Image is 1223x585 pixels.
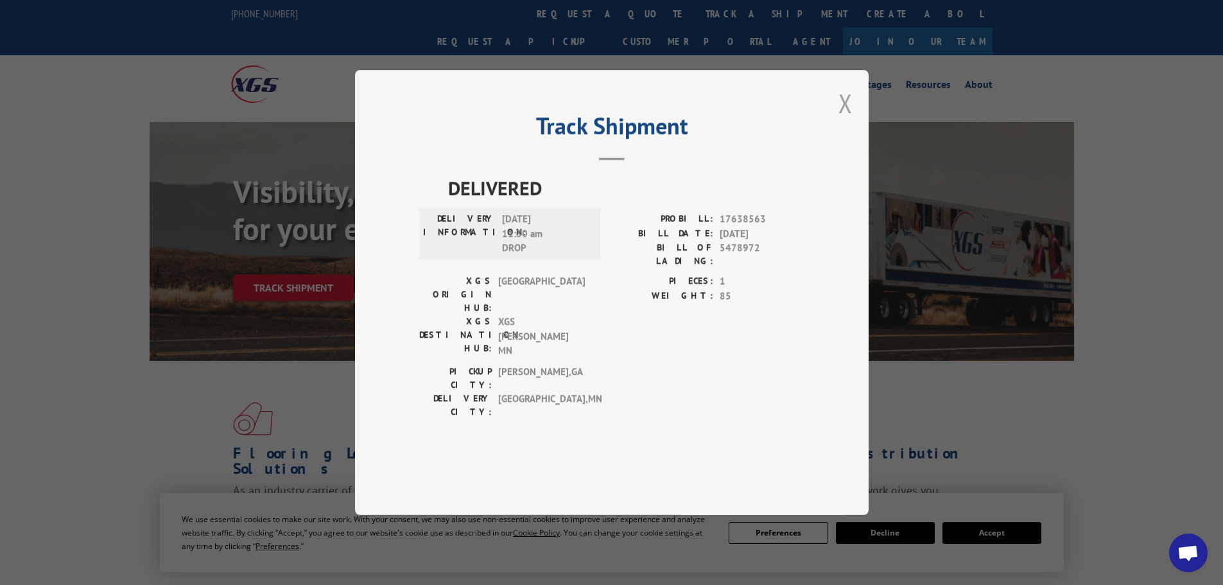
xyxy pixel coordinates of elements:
[720,241,804,268] span: 5478972
[419,365,492,392] label: PICKUP CITY:
[720,212,804,227] span: 17638563
[720,227,804,241] span: [DATE]
[419,392,492,419] label: DELIVERY CITY:
[498,392,585,419] span: [GEOGRAPHIC_DATA] , MN
[419,274,492,315] label: XGS ORIGIN HUB:
[838,86,853,120] button: Close modal
[502,212,589,256] span: [DATE] 11:30 am DROP
[498,315,585,358] span: XGS [PERSON_NAME] MN
[419,315,492,358] label: XGS DESTINATION HUB:
[612,274,713,289] label: PIECES:
[612,227,713,241] label: BILL DATE:
[498,274,585,315] span: [GEOGRAPHIC_DATA]
[498,365,585,392] span: [PERSON_NAME] , GA
[720,289,804,304] span: 85
[448,173,804,202] span: DELIVERED
[720,274,804,289] span: 1
[612,212,713,227] label: PROBILL:
[612,289,713,304] label: WEIGHT:
[1169,534,1208,572] div: Open chat
[419,117,804,141] h2: Track Shipment
[612,241,713,268] label: BILL OF LADING:
[423,212,496,256] label: DELIVERY INFORMATION:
